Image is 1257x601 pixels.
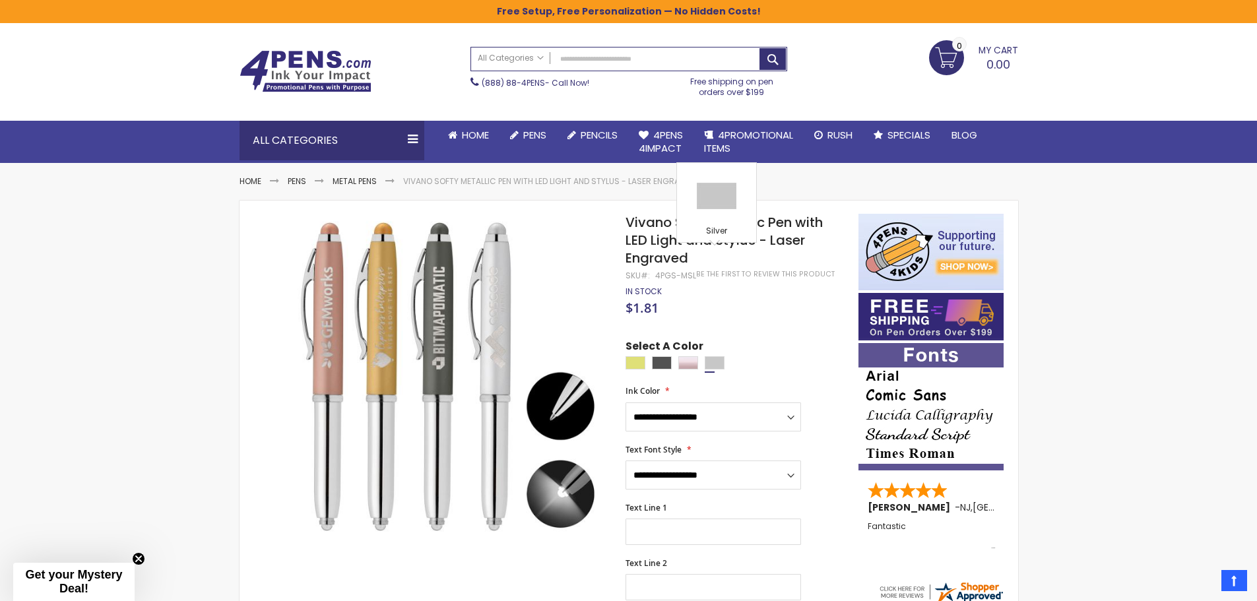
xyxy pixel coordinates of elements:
a: Pencils [557,121,628,150]
button: Close teaser [132,552,145,565]
div: Silver [705,356,725,369]
span: NJ [960,501,971,514]
strong: SKU [626,270,650,281]
span: Text Line 1 [626,502,667,513]
div: Fantastic [868,522,996,550]
span: Specials [887,128,930,142]
a: Be the first to review this product [696,269,835,279]
a: Home [437,121,500,150]
span: All Categories [478,53,544,63]
a: (888) 88-4PENS [482,77,545,88]
a: Pens [500,121,557,150]
span: In stock [626,286,662,297]
div: 4PGS-MSL [655,270,696,281]
span: $1.81 [626,299,659,317]
a: Specials [863,121,941,150]
a: 4Pens4impact [628,121,693,164]
span: Get your Mystery Deal! [25,568,122,595]
div: Gold [626,356,645,369]
span: 0 [957,40,962,52]
span: - Call Now! [482,77,589,88]
a: Blog [941,121,988,150]
a: 4PROMOTIONALITEMS [693,121,804,164]
div: Gunmetal [652,356,672,369]
span: Text Line 2 [626,557,667,569]
span: Home [462,128,489,142]
a: Rush [804,121,863,150]
span: Ink Color [626,385,660,396]
img: Vivano Softy Metallic Pen with LED Light and Stylus - Laser Engraved [266,212,608,554]
span: Rush [827,128,853,142]
span: 4PROMOTIONAL ITEMS [704,128,793,155]
a: Metal Pens [333,175,377,187]
span: Select A Color [626,339,703,357]
div: Get your Mystery Deal!Close teaser [13,563,135,601]
iframe: Google Customer Reviews [1148,565,1257,601]
span: Blog [951,128,977,142]
img: 4pens 4 kids [858,214,1004,290]
a: All Categories [471,47,550,69]
li: Vivano Softy Metallic Pen with LED Light and Stylus - Laser Engraved [403,176,694,187]
span: Pens [523,128,546,142]
span: Vivano Softy Metallic Pen with LED Light and Stylus - Laser Engraved [626,213,823,267]
img: font-personalization-examples [858,343,1004,470]
a: Home [240,175,261,187]
span: [PERSON_NAME] [868,501,955,514]
span: Text Font Style [626,444,682,455]
span: 0.00 [986,56,1010,73]
div: Rose Gold [678,356,698,369]
a: Pens [288,175,306,187]
img: Free shipping on orders over $199 [858,293,1004,340]
div: Availability [626,286,662,297]
img: 4Pens Custom Pens and Promotional Products [240,50,371,92]
div: Free shipping on pen orders over $199 [676,71,787,98]
span: - , [955,501,1070,514]
span: Pencils [581,128,618,142]
div: Silver [680,226,753,239]
div: All Categories [240,121,424,160]
a: 0.00 0 [929,40,1018,73]
span: 4Pens 4impact [639,128,683,155]
span: [GEOGRAPHIC_DATA] [973,501,1070,514]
